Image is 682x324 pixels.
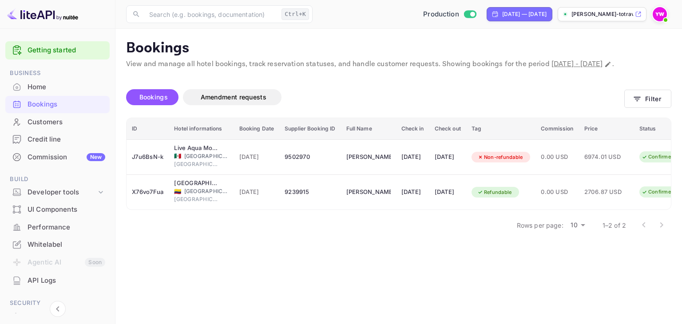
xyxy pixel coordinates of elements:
[624,90,671,108] button: Filter
[28,152,105,162] div: Commission
[435,150,461,164] div: [DATE]
[5,219,110,236] div: Performance
[28,45,105,55] a: Getting started
[5,68,110,78] span: Business
[535,118,579,140] th: Commission
[28,312,105,322] div: Team management
[5,114,110,130] a: Customers
[28,240,105,250] div: Whitelabel
[279,118,341,140] th: Supplier Booking ID
[126,89,624,105] div: account-settings tabs
[551,59,603,69] span: [DATE] - [DATE]
[571,10,633,18] p: [PERSON_NAME]-totravel...
[5,236,110,253] a: Whitelabel
[466,118,536,140] th: Tag
[239,187,274,197] span: [DATE]
[174,153,181,159] span: Mexico
[341,118,396,140] th: Full Name
[603,221,626,230] p: 1–2 of 2
[169,118,234,140] th: Hotel informations
[603,60,612,69] button: Change date range
[541,152,573,162] span: 0.00 USD
[201,93,266,101] span: Amendment requests
[174,144,218,153] div: Live Aqua Monterrey
[346,150,391,164] div: LEONEL CRUZ
[5,131,110,147] a: Credit line
[174,160,218,168] span: [GEOGRAPHIC_DATA]
[579,118,634,140] th: Price
[5,236,110,253] div: Whitelabel
[5,96,110,113] div: Bookings
[127,118,169,140] th: ID
[285,185,335,199] div: 9239915
[5,79,110,95] a: Home
[28,99,105,110] div: Bookings
[28,82,105,92] div: Home
[653,7,667,21] img: Yahav Winkler
[7,7,78,21] img: LiteAPI logo
[126,40,671,57] p: Bookings
[144,5,278,23] input: Search (e.g. bookings, documentation)
[401,185,424,199] div: [DATE]
[567,219,588,232] div: 10
[285,150,335,164] div: 9502970
[174,179,218,188] div: Four Seasons Hotel Bogotá Casa Medina
[423,9,459,20] span: Production
[636,186,680,198] div: Confirmed
[502,10,547,18] div: [DATE] — [DATE]
[541,187,573,197] span: 0.00 USD
[239,152,274,162] span: [DATE]
[5,131,110,148] div: Credit line
[282,8,309,20] div: Ctrl+K
[396,118,429,140] th: Check in
[87,153,105,161] div: New
[401,150,424,164] div: [DATE]
[636,151,680,162] div: Confirmed
[5,174,110,184] span: Build
[28,187,96,198] div: Developer tools
[5,272,110,288] a: API Logs
[5,96,110,112] a: Bookings
[28,222,105,233] div: Performance
[28,117,105,127] div: Customers
[174,195,218,203] span: [GEOGRAPHIC_DATA]
[5,219,110,235] a: Performance
[517,221,563,230] p: Rows per page:
[28,276,105,286] div: API Logs
[5,298,110,308] span: Security
[132,185,163,199] div: X76vo7Fua
[126,59,671,70] p: View and manage all hotel bookings, track reservation statuses, and handle customer requests. Sho...
[50,301,66,317] button: Collapse navigation
[346,185,391,199] div: LEONEL CRUZ
[132,150,163,164] div: J7u6BsN-k
[5,79,110,96] div: Home
[435,185,461,199] div: [DATE]
[5,149,110,165] a: CommissionNew
[28,134,105,145] div: Credit line
[184,152,229,160] span: [GEOGRAPHIC_DATA]
[5,41,110,59] div: Getting started
[5,185,110,200] div: Developer tools
[28,205,105,215] div: UI Components
[234,118,280,140] th: Booking Date
[5,201,110,217] a: UI Components
[5,149,110,166] div: CommissionNew
[420,9,480,20] div: Switch to Sandbox mode
[184,187,229,195] span: [GEOGRAPHIC_DATA]
[174,189,181,194] span: Colombia
[584,187,629,197] span: 2706.87 USD
[584,152,629,162] span: 6974.01 USD
[139,93,168,101] span: Bookings
[472,152,529,163] div: Non-refundable
[429,118,466,140] th: Check out
[472,187,518,198] div: Refundable
[5,114,110,131] div: Customers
